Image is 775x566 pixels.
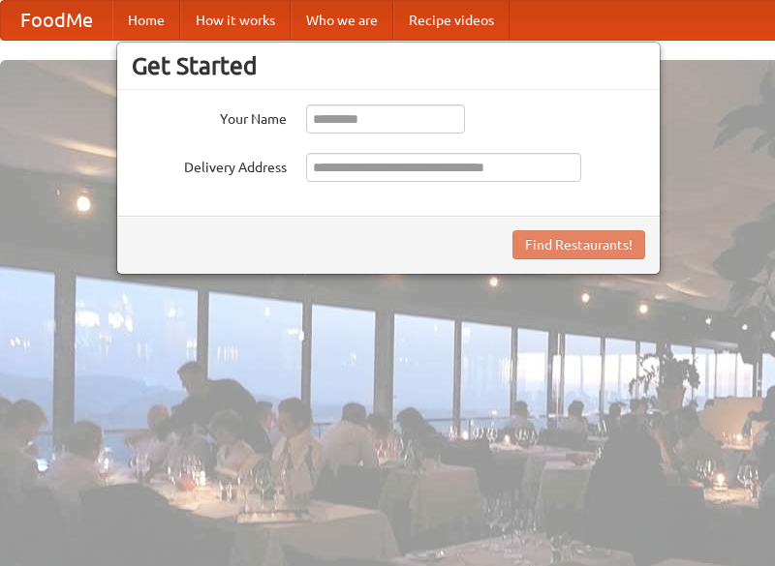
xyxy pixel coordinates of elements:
label: Delivery Address [132,153,287,177]
a: Home [112,1,180,40]
a: FoodMe [1,1,112,40]
label: Your Name [132,104,287,129]
h3: Get Started [132,51,645,80]
a: Who we are [291,1,393,40]
button: Find Restaurants! [512,230,645,259]
a: Recipe videos [393,1,510,40]
a: How it works [180,1,291,40]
